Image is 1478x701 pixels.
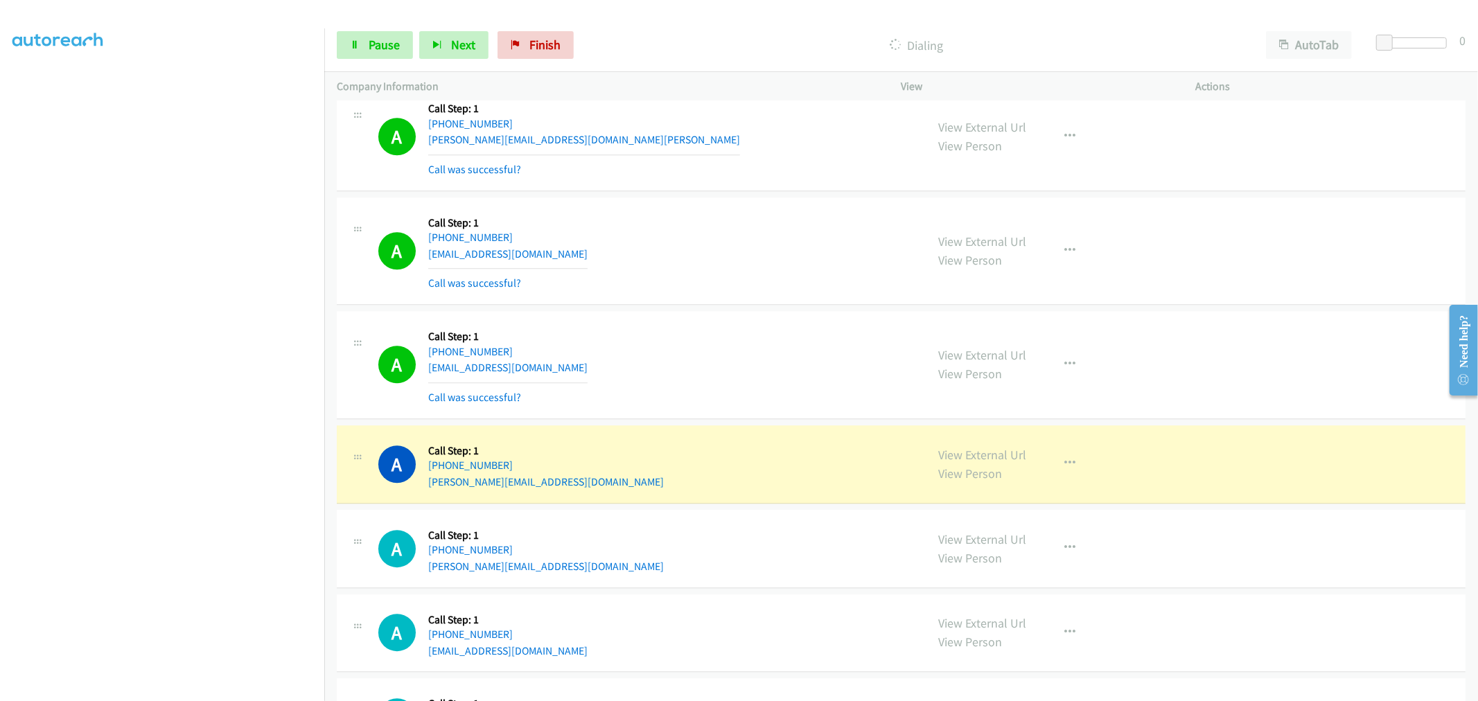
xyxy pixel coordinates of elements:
iframe: Resource Center [1439,295,1478,405]
a: [PHONE_NUMBER] [428,459,513,472]
button: AutoTab [1266,31,1352,59]
a: View External Url [939,531,1027,547]
p: Company Information [337,78,877,95]
a: Call was successful? [428,276,521,290]
h1: A [378,118,416,155]
span: Pause [369,37,400,53]
h1: A [378,445,416,483]
div: The call is yet to be attempted [378,530,416,567]
a: Call was successful? [428,163,521,176]
a: [EMAIL_ADDRESS][DOMAIN_NAME] [428,644,588,657]
a: View External Url [939,615,1027,631]
p: Actions [1196,78,1466,95]
h5: Call Step: 1 [428,613,588,627]
a: [PERSON_NAME][EMAIL_ADDRESS][DOMAIN_NAME] [428,475,664,488]
a: [EMAIL_ADDRESS][DOMAIN_NAME] [428,247,588,260]
h1: A [378,346,416,383]
a: Finish [498,31,574,59]
h1: A [378,232,416,269]
a: View Person [939,634,1003,650]
a: [PERSON_NAME][EMAIL_ADDRESS][DOMAIN_NAME][PERSON_NAME] [428,133,740,146]
a: [PHONE_NUMBER] [428,628,513,641]
iframe: To enrich screen reader interactions, please activate Accessibility in Grammarly extension settings [12,41,324,699]
a: View Person [939,550,1003,566]
p: Dialing [592,36,1241,55]
a: View External Url [939,233,1027,249]
a: [EMAIL_ADDRESS][DOMAIN_NAME] [428,361,588,374]
a: View Person [939,252,1003,268]
a: View External Url [939,347,1027,363]
a: View Person [939,465,1003,481]
a: View External Url [939,119,1027,135]
a: [PHONE_NUMBER] [428,117,513,130]
a: [PHONE_NUMBER] [428,345,513,358]
h5: Call Step: 1 [428,216,588,230]
a: [PHONE_NUMBER] [428,231,513,244]
a: Call was successful? [428,391,521,404]
h5: Call Step: 1 [428,529,664,542]
a: Pause [337,31,413,59]
span: Finish [529,37,561,53]
a: View External Url [939,447,1027,463]
button: Next [419,31,489,59]
h5: Call Step: 1 [428,330,588,344]
div: The call is yet to be attempted [378,614,416,651]
div: Delay between calls (in seconds) [1383,37,1447,48]
h1: A [378,530,416,567]
h5: Call Step: 1 [428,102,740,116]
a: View Person [939,138,1003,154]
a: [PERSON_NAME][EMAIL_ADDRESS][DOMAIN_NAME] [428,560,664,573]
span: Next [451,37,475,53]
h5: Call Step: 1 [428,444,664,458]
a: View Person [939,366,1003,382]
div: 0 [1459,31,1466,50]
a: [PHONE_NUMBER] [428,543,513,556]
h1: A [378,614,416,651]
p: View [901,78,1171,95]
